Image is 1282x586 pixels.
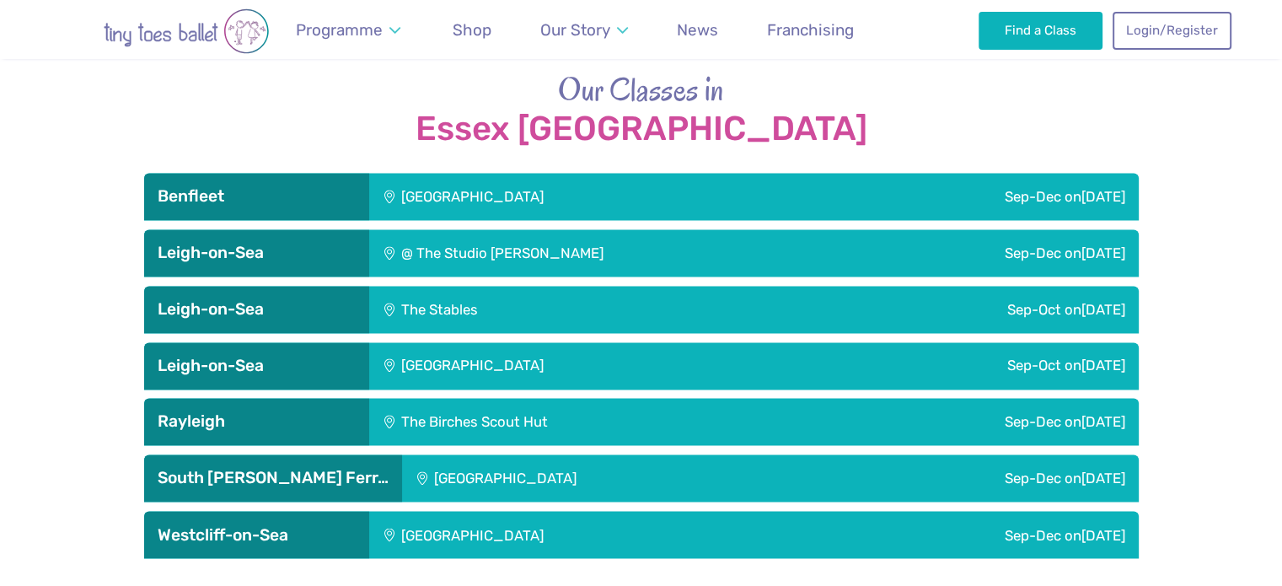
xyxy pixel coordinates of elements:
span: [DATE] [1081,470,1125,487]
div: [GEOGRAPHIC_DATA] [369,511,801,558]
div: Sep-Dec on [815,454,1139,502]
div: Sep-Dec on [805,398,1139,445]
span: Programme [296,20,383,40]
div: Sep-Dec on [851,229,1138,277]
h3: Rayleigh [158,411,356,432]
span: News [677,20,718,40]
span: [DATE] [1081,301,1125,318]
a: Login/Register [1113,12,1231,49]
span: Franchising [767,20,854,40]
strong: Essex [GEOGRAPHIC_DATA] [144,110,1139,148]
h3: South [PERSON_NAME] Ferr… [158,468,389,488]
div: Sep-Dec on [801,173,1139,220]
div: [GEOGRAPHIC_DATA] [402,454,815,502]
span: [DATE] [1081,526,1125,543]
a: Find a Class [979,12,1102,49]
span: Shop [453,20,491,40]
a: News [669,10,727,50]
div: Sep-Oct on [804,342,1139,390]
div: The Stables [369,286,722,333]
div: Sep-Oct on [721,286,1138,333]
span: [DATE] [1081,245,1125,261]
div: [GEOGRAPHIC_DATA] [369,173,801,220]
a: Franchising [759,10,862,50]
h3: Westcliff-on-Sea [158,524,356,545]
div: Sep-Dec on [801,511,1139,558]
div: [GEOGRAPHIC_DATA] [369,342,804,390]
span: [DATE] [1081,413,1125,430]
a: Our Story [532,10,636,50]
span: [DATE] [1081,188,1125,205]
div: @ The Studio [PERSON_NAME] [369,229,852,277]
img: tiny toes ballet [51,8,321,54]
h3: Benfleet [158,186,356,207]
div: The Birches Scout Hut [369,398,805,445]
span: Our Classes in [558,67,724,111]
h3: Leigh-on-Sea [158,356,356,376]
span: Our Story [540,20,610,40]
h3: Leigh-on-Sea [158,299,356,320]
a: Shop [445,10,500,50]
a: Programme [288,10,409,50]
span: [DATE] [1081,357,1125,374]
h3: Leigh-on-Sea [158,243,356,263]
